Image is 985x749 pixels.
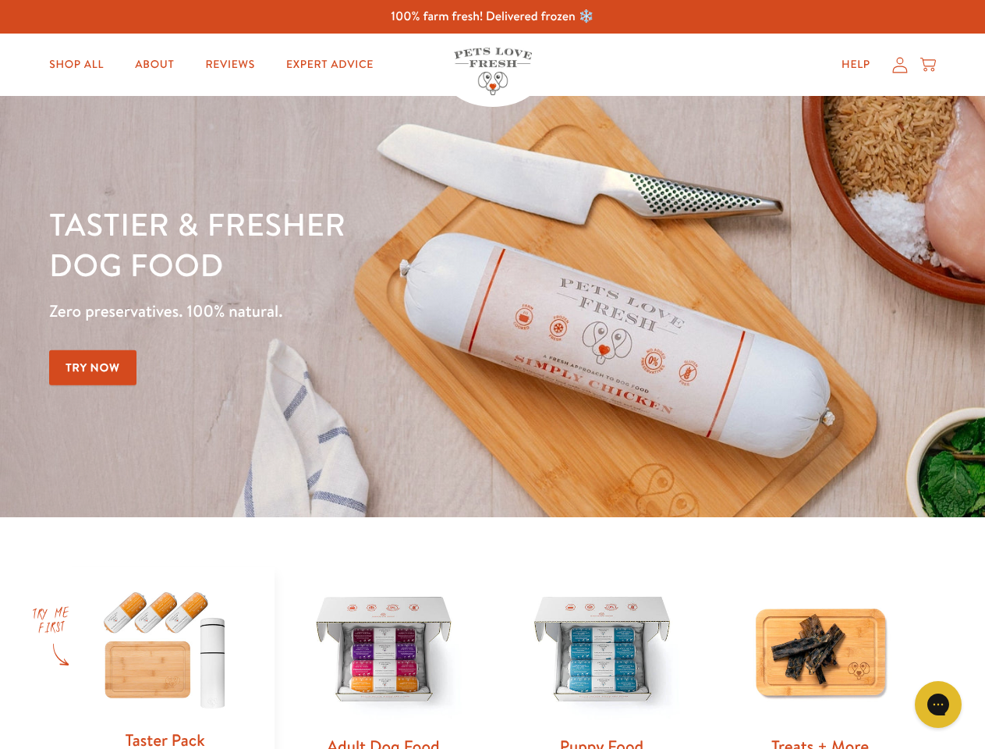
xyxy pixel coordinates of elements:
[193,49,267,80] a: Reviews
[49,350,136,385] a: Try Now
[49,297,640,325] p: Zero preservatives. 100% natural.
[274,49,386,80] a: Expert Advice
[49,204,640,285] h1: Tastier & fresher dog food
[454,48,532,95] img: Pets Love Fresh
[122,49,186,80] a: About
[829,49,883,80] a: Help
[37,49,116,80] a: Shop All
[907,676,969,733] iframe: Gorgias live chat messenger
